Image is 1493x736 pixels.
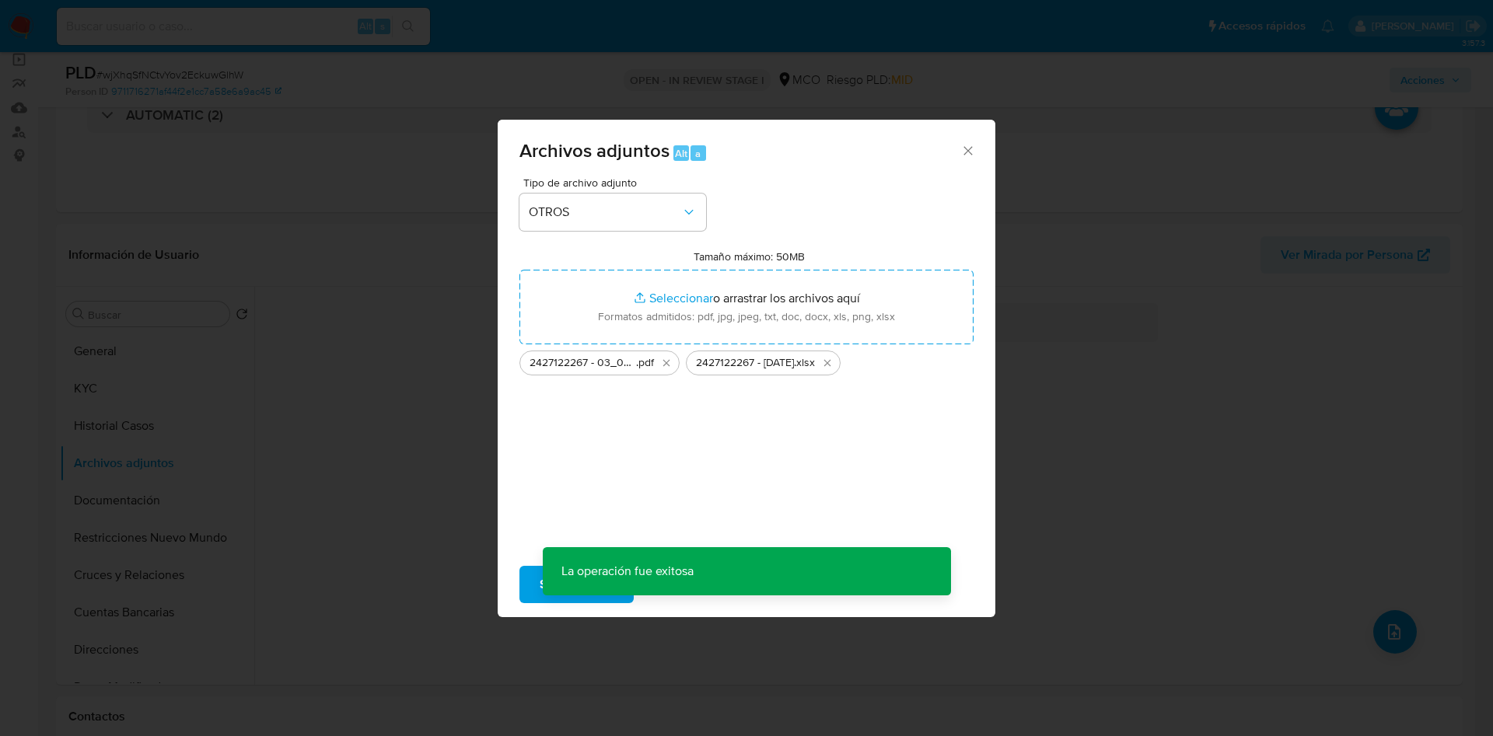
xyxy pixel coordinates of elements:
[543,547,712,595] p: La operación fue exitosa
[529,204,681,220] span: OTROS
[519,194,706,231] button: OTROS
[519,344,974,375] ul: Archivos seleccionados
[530,355,636,371] span: 2427122267 - 03_09_2025
[695,146,701,161] span: a
[636,355,654,371] span: .pdf
[523,177,710,188] span: Tipo de archivo adjunto
[519,137,670,164] span: Archivos adjuntos
[960,143,974,157] button: Cerrar
[694,249,805,263] label: Tamaño máximo: 50MB
[657,354,676,372] button: Eliminar 2427122267 - 03_09_2025.pdf
[696,355,794,371] span: 2427122267 - [DATE]
[794,355,815,371] span: .xlsx
[675,146,687,161] span: Alt
[540,567,614,602] span: Subir archivo
[519,566,634,603] button: Subir archivo
[818,354,837,372] button: Eliminar 2427122267 - 03-09-2025.xlsx
[660,567,711,602] span: Cancelar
